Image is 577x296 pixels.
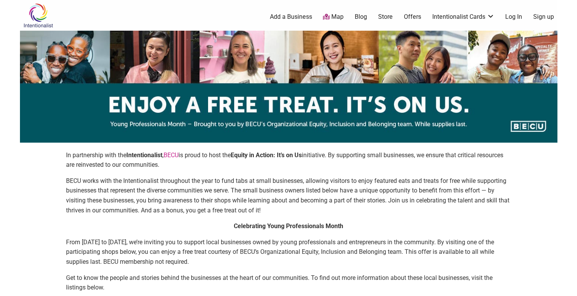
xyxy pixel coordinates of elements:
[20,3,56,28] img: Intentionalist
[231,151,302,159] strong: Equity in Action: It’s on Us
[323,13,344,21] a: Map
[270,13,312,21] a: Add a Business
[126,151,162,159] strong: Intentionalist
[432,13,494,21] a: Intentionalist Cards
[66,150,511,170] p: In partnership with the , is proud to host the initiative. By supporting small businesses, we ens...
[404,13,421,21] a: Offers
[20,31,557,143] img: sponsor logo
[505,13,522,21] a: Log In
[533,13,554,21] a: Sign up
[164,151,179,159] a: BECU
[66,273,511,293] p: Get to know the people and stories behind the businesses at the heart of our communities. To find...
[234,222,343,230] strong: Celebrating Young Professionals Month
[378,13,393,21] a: Store
[355,13,367,21] a: Blog
[66,237,511,267] p: From [DATE] to [DATE], we’re inviting you to support local businesses owned by young professional...
[66,176,511,215] p: BECU works with the Intentionalist throughout the year to fund tabs at small businesses, allowing...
